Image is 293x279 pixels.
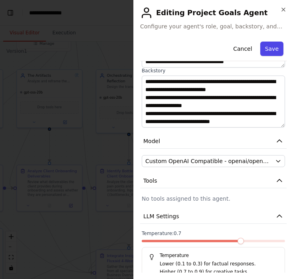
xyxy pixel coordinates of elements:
[160,268,278,276] p: Higher (0.7 to 0.9) for creative tasks.
[140,134,287,149] button: Model
[142,230,181,237] span: Temperature: 0.7
[142,68,285,74] label: Backstory
[140,173,287,188] button: Tools
[140,22,287,30] span: Configure your agent's role, goal, backstory, and model settings.
[148,252,278,259] h5: Temperature
[260,42,283,56] button: Save
[228,42,257,56] button: Cancel
[142,195,285,203] p: No tools assigned to this agent.
[140,6,287,19] h2: Editing Project Goals Agent
[142,155,285,167] button: Custom OpenAI Compatible - openai/openai/gpt-oss-20b (Local LM Studio)
[145,157,272,165] span: Custom OpenAI Compatible - openai/openai/gpt-oss-20b (Local LM Studio)
[143,137,160,145] span: Model
[140,209,287,224] button: LLM Settings
[143,212,179,220] span: LLM Settings
[160,260,278,268] p: Lower (0.1 to 0.3) for factual responses.
[143,177,157,185] span: Tools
